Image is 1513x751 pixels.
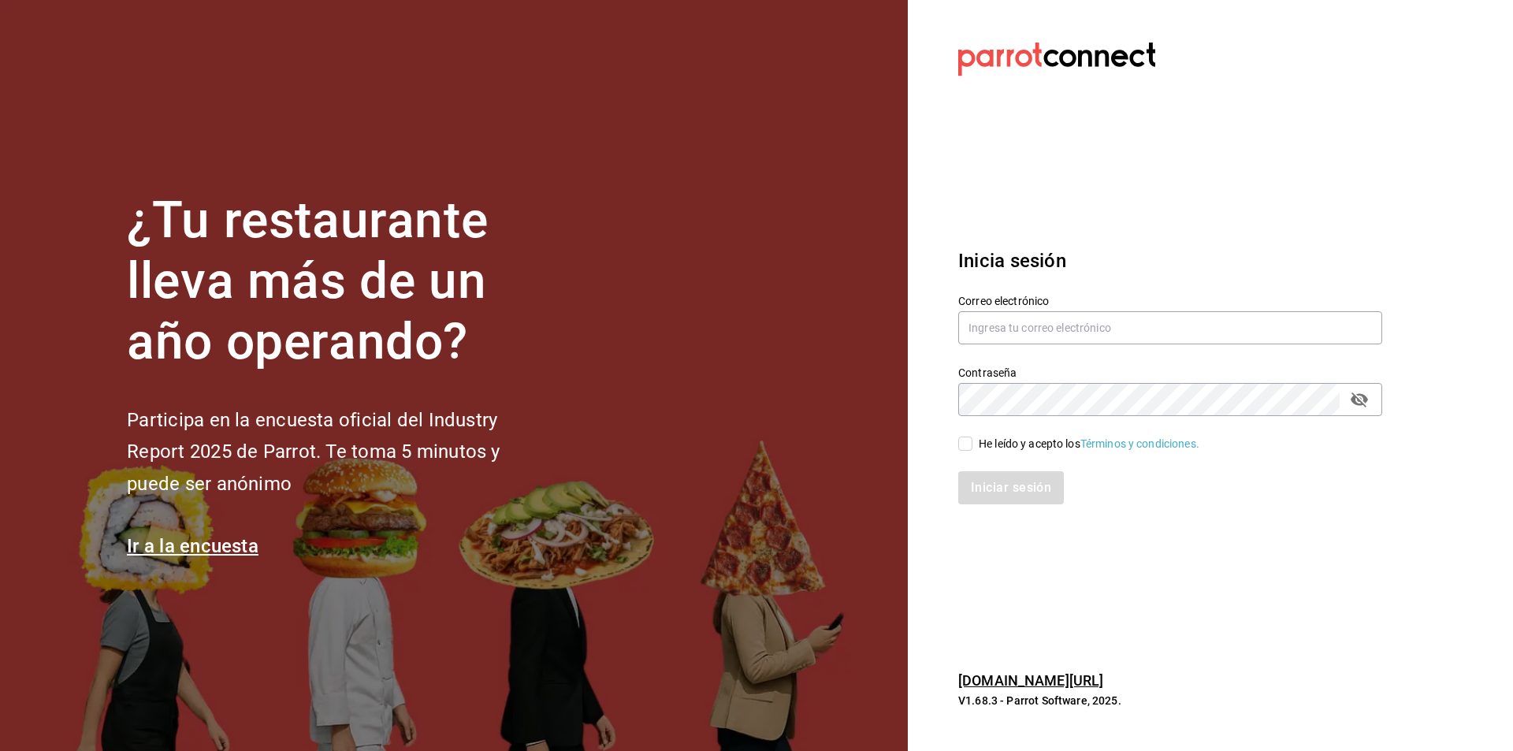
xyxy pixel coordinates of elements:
[958,296,1382,307] label: Correo electrónico
[958,367,1382,378] label: Contraseña
[958,247,1382,275] h3: Inicia sesión
[127,404,552,500] h2: Participa en la encuesta oficial del Industry Report 2025 de Parrot. Te toma 5 minutos y puede se...
[127,535,258,557] a: Ir a la encuesta
[127,191,552,372] h1: ¿Tu restaurante lleva más de un año operando?
[958,311,1382,344] input: Ingresa tu correo electrónico
[979,436,1199,452] div: He leído y acepto los
[958,693,1382,708] p: V1.68.3 - Parrot Software, 2025.
[958,672,1103,689] a: [DOMAIN_NAME][URL]
[1346,386,1373,413] button: passwordField
[1080,437,1199,450] a: Términos y condiciones.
